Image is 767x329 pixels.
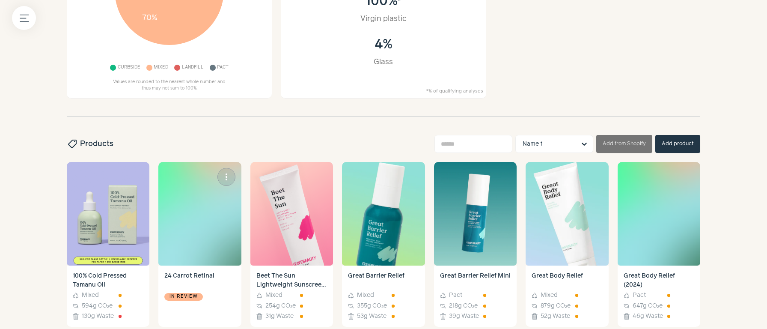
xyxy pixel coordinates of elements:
[164,272,235,290] h4: 24 Carrot Retinal
[342,162,425,266] img: Great Barrier Relief
[440,272,511,290] h4: Great Barrier Relief Mini
[73,272,143,290] h4: 100% Cold Pressed Tamanu Oil
[296,37,471,52] div: 4%
[250,162,333,266] img: Beet The Sun Lightweight Sunscreen Broad Spectrum SPF 40 PA+++
[182,63,204,73] span: Landfill
[66,139,77,149] span: sell
[633,302,663,311] span: 647g CO₂e
[67,138,113,150] h2: Products
[633,291,646,300] span: Pact
[82,302,113,311] span: 594g CO₂e
[449,312,479,321] span: 39g Waste
[154,63,168,73] span: Mixed
[82,291,99,300] span: Mixed
[158,162,241,266] img: 24 Carrot Retinal
[541,312,570,321] span: 52g Waste
[265,312,294,321] span: 31g Waste
[434,162,517,266] img: Great Barrier Relief Mini
[357,312,386,321] span: 53g Waste
[449,302,478,311] span: 218g CO₂e
[526,162,608,266] img: Great Body Relief
[265,291,282,300] span: Mixed
[342,266,425,327] a: Great Barrier Relief Mixed 355g CO₂e 53g Waste
[624,272,694,290] h4: Great Body Relief (2024)
[250,266,333,327] a: Beet The Sun Lightweight Sunscreen Broad Spectrum SPF 40 PA+++ Mixed 254g CO₂e 31g Waste
[67,266,149,327] a: 100% Cold Pressed Tamanu Oil Mixed 594g CO₂e 130g Waste
[596,135,652,153] button: Add from Shopify
[633,312,663,321] span: 46g Waste
[348,272,419,290] h4: Great Barrier Relief
[221,172,232,182] span: more_vert
[655,135,700,153] button: Add product
[532,272,602,290] h4: Great Body Relief
[296,13,471,24] div: Virgin plastic
[82,312,114,321] span: 130g Waste
[434,266,517,327] a: Great Barrier Relief Mini Pact 218g CO₂e 39g Waste
[541,302,571,311] span: 879g CO₂e
[618,162,700,266] img: Great Body Relief (2024)
[217,63,229,73] span: Pact
[426,88,483,95] small: *% of qualifying analyses
[118,63,140,73] span: Curbside
[541,291,558,300] span: Mixed
[618,266,700,327] a: Great Body Relief (2024) Pact 647g CO₂e 46g Waste
[67,162,149,266] img: 100% Cold Pressed Tamanu Oil
[158,266,241,327] a: 24 Carrot Retinal In review
[357,291,374,300] span: Mixed
[110,79,229,93] p: Values are rounded to the nearest whole number and thus may not sum to 100%.
[217,168,235,186] button: more_vert
[265,302,296,311] span: 254g CO₂e
[449,291,462,300] span: Pact
[169,293,198,301] span: In review
[357,302,387,311] span: 355g CO₂e
[296,57,471,68] div: Glass
[526,266,608,327] a: Great Body Relief Mixed 879g CO₂e 52g Waste
[256,272,327,290] h4: Beet The Sun Lightweight Sunscreen Broad Spectrum SPF 40 PA+++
